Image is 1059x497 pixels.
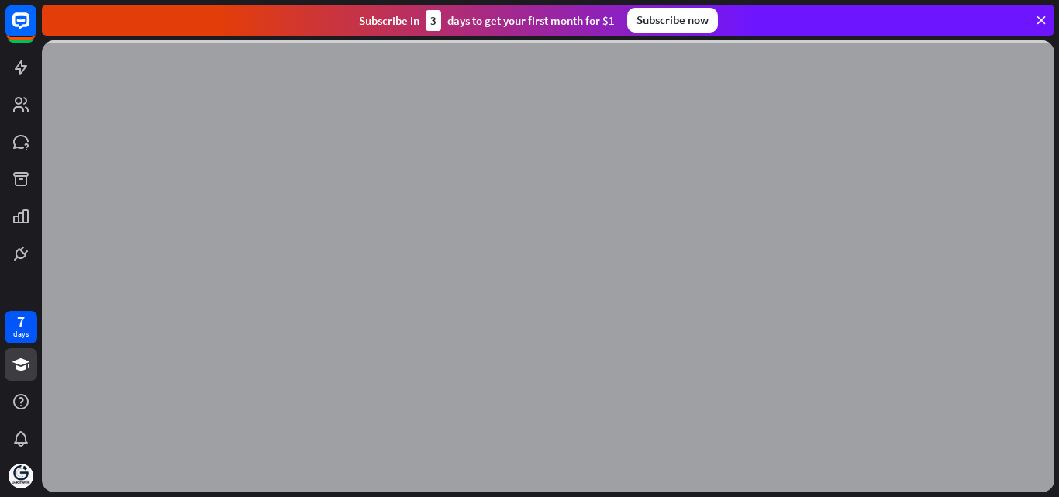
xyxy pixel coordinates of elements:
div: 3 [426,10,441,31]
div: days [13,329,29,340]
div: Subscribe in days to get your first month for $1 [359,10,615,31]
div: 7 [17,315,25,329]
a: 7 days [5,311,37,343]
div: Subscribe now [627,8,718,33]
